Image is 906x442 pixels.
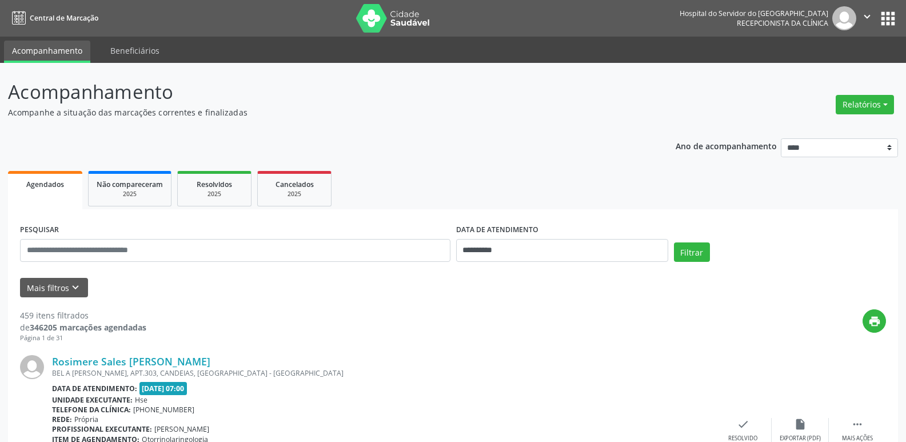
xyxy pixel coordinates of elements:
b: Telefone da clínica: [52,405,131,415]
div: 2025 [266,190,323,198]
button:  [856,6,878,30]
a: Acompanhamento [4,41,90,63]
b: Data de atendimento: [52,384,137,393]
div: Página 1 de 31 [20,333,146,343]
span: [PERSON_NAME] [154,424,209,434]
a: Beneficiários [102,41,167,61]
p: Acompanhe a situação das marcações correntes e finalizadas [8,106,631,118]
div: 2025 [97,190,163,198]
i:  [851,418,864,431]
b: Unidade executante: [52,395,133,405]
button: Mais filtroskeyboard_arrow_down [20,278,88,298]
span: Agendados [26,180,64,189]
button: apps [878,9,898,29]
span: Central de Marcação [30,13,98,23]
i: keyboard_arrow_down [69,281,82,294]
img: img [832,6,856,30]
span: Cancelados [276,180,314,189]
label: PESQUISAR [20,221,59,239]
div: BEL A [PERSON_NAME], APT.303, CANDEIAS, [GEOGRAPHIC_DATA] - [GEOGRAPHIC_DATA] [52,368,715,378]
span: Hse [135,395,147,405]
span: [DATE] 07:00 [139,382,187,395]
b: Profissional executante: [52,424,152,434]
button: Relatórios [836,95,894,114]
div: Hospital do Servidor do [GEOGRAPHIC_DATA] [680,9,828,18]
label: DATA DE ATENDIMENTO [456,221,538,239]
p: Ano de acompanhamento [676,138,777,153]
span: Recepcionista da clínica [737,18,828,28]
a: Central de Marcação [8,9,98,27]
i: check [737,418,749,431]
button: Filtrar [674,242,710,262]
i: print [868,315,881,328]
div: 2025 [186,190,243,198]
a: Rosimere Sales [PERSON_NAME] [52,355,210,368]
b: Rede: [52,415,72,424]
img: img [20,355,44,379]
span: [PHONE_NUMBER] [133,405,194,415]
p: Acompanhamento [8,78,631,106]
strong: 346205 marcações agendadas [30,322,146,333]
span: Resolvidos [197,180,232,189]
i:  [861,10,873,23]
div: de [20,321,146,333]
span: Não compareceram [97,180,163,189]
div: 459 itens filtrados [20,309,146,321]
button: print [863,309,886,333]
span: Própria [74,415,98,424]
i: insert_drive_file [794,418,807,431]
